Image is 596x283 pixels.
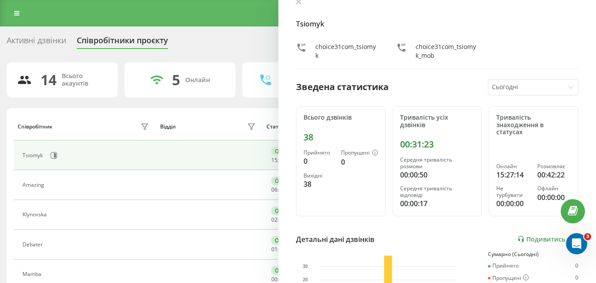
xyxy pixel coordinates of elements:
span: 00 [271,275,277,283]
div: Зведена статистика [296,80,389,94]
div: Онлайн [185,76,210,84]
div: Всього акаунтів [62,72,107,87]
div: : : [271,246,292,253]
div: Статус [266,124,284,130]
div: choice31com_tsiomyk_mob [416,42,479,60]
span: 15 [271,156,277,164]
div: : : [271,187,292,193]
div: Amazing [22,182,46,188]
div: Tsiomyk [22,152,45,158]
span: 02 [271,216,277,223]
div: Тривалість знаходження в статусах [496,114,571,136]
span: 06 [271,186,277,193]
div: 00:42:22 [537,170,571,180]
div: Вихідні [304,173,334,179]
div: 0 [341,157,378,167]
span: 3 [584,233,591,240]
div: Співробітник [18,124,52,130]
text: 30 [303,264,308,269]
div: 15:27:14 [496,170,530,180]
div: Mamba [22,271,44,277]
h4: Tsiomyk [296,19,578,29]
div: Онлайн [271,266,299,275]
div: 38 [304,179,334,189]
div: Debater [22,241,45,248]
div: Розмовляє [537,163,571,170]
div: 14 [41,72,56,88]
div: Сумарно (Сьогодні) [488,251,578,257]
div: Офлайн [537,185,571,192]
div: Онлайн [271,207,299,215]
div: 00:00:00 [537,192,571,203]
div: 00:00:17 [400,198,475,209]
div: Активні дзвінки [7,36,66,49]
div: Середня тривалість розмови [400,157,475,170]
text: 20 [303,277,308,282]
div: Пропущені [488,275,529,282]
span: 01 [271,245,277,253]
div: Пропущені [341,150,378,157]
div: Klynovska [22,211,49,218]
div: 00:31:23 [400,139,475,150]
div: Прийнято [488,263,519,269]
div: Співробітники проєкту [77,36,168,49]
div: : : [271,217,292,223]
div: choice31com_tsiomyk [315,42,379,60]
div: Прийнято [304,150,334,156]
iframe: Intercom live chat [566,233,587,254]
div: 0 [575,275,578,282]
div: Детальні дані дзвінків [296,234,375,245]
div: Тривалість усіх дзвінків [400,114,475,129]
div: Онлайн [271,177,299,185]
div: 38 [304,132,378,143]
div: 00:00:00 [496,198,530,209]
div: 0 [304,156,334,166]
div: Всього дзвінків [304,114,378,121]
div: Онлайн [496,163,530,170]
div: Не турбувати [496,185,530,198]
div: 00:00:50 [400,170,475,180]
div: 5 [172,72,180,88]
div: Онлайн [271,236,299,245]
a: Подивитись звіт [517,235,578,243]
div: : : [271,276,292,283]
div: Середня тривалість відповіді [400,185,475,198]
div: Відділ [160,124,176,130]
div: 0 [575,263,578,269]
div: : : [271,157,292,163]
div: Онлайн [271,147,299,155]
